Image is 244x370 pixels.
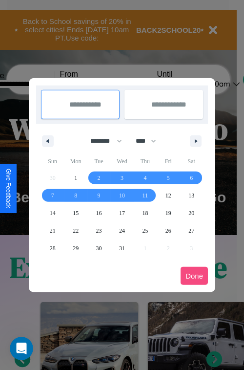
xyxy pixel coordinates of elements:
span: 18 [142,204,148,222]
button: 4 [134,169,157,187]
button: Done [181,267,208,285]
span: 26 [165,222,171,239]
span: 27 [188,222,194,239]
span: 24 [119,222,125,239]
span: 9 [98,187,101,204]
button: 30 [87,239,110,257]
span: 11 [142,187,148,204]
span: 1 [74,169,77,187]
span: 19 [165,204,171,222]
span: 6 [190,169,193,187]
button: 29 [64,239,87,257]
button: 20 [180,204,203,222]
span: 16 [96,204,102,222]
span: 30 [96,239,102,257]
span: 3 [121,169,123,187]
span: 28 [50,239,56,257]
button: 8 [64,187,87,204]
button: 9 [87,187,110,204]
button: 6 [180,169,203,187]
button: 2 [87,169,110,187]
span: Mon [64,153,87,169]
span: 8 [74,187,77,204]
button: 1 [64,169,87,187]
span: 2 [98,169,101,187]
button: 13 [180,187,203,204]
span: Sun [41,153,64,169]
span: 14 [50,204,56,222]
button: 7 [41,187,64,204]
button: 31 [110,239,133,257]
div: Give Feedback [5,169,12,208]
button: 24 [110,222,133,239]
span: 7 [51,187,54,204]
span: Tue [87,153,110,169]
span: 15 [73,204,79,222]
button: 17 [110,204,133,222]
button: 21 [41,222,64,239]
span: 17 [119,204,125,222]
button: 15 [64,204,87,222]
span: 29 [73,239,79,257]
button: 28 [41,239,64,257]
button: 26 [157,222,180,239]
button: 14 [41,204,64,222]
span: 25 [142,222,148,239]
span: 23 [96,222,102,239]
span: 10 [119,187,125,204]
button: 19 [157,204,180,222]
button: 23 [87,222,110,239]
button: 18 [134,204,157,222]
span: 12 [165,187,171,204]
span: 22 [73,222,79,239]
button: 27 [180,222,203,239]
span: 31 [119,239,125,257]
span: 4 [143,169,146,187]
button: 25 [134,222,157,239]
span: 5 [167,169,170,187]
span: Sat [180,153,203,169]
span: 21 [50,222,56,239]
button: 10 [110,187,133,204]
button: 3 [110,169,133,187]
span: Wed [110,153,133,169]
button: 11 [134,187,157,204]
button: 16 [87,204,110,222]
iframe: Intercom live chat [10,337,33,360]
button: 22 [64,222,87,239]
span: Thu [134,153,157,169]
button: 12 [157,187,180,204]
span: 20 [188,204,194,222]
button: 5 [157,169,180,187]
span: 13 [188,187,194,204]
span: Fri [157,153,180,169]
